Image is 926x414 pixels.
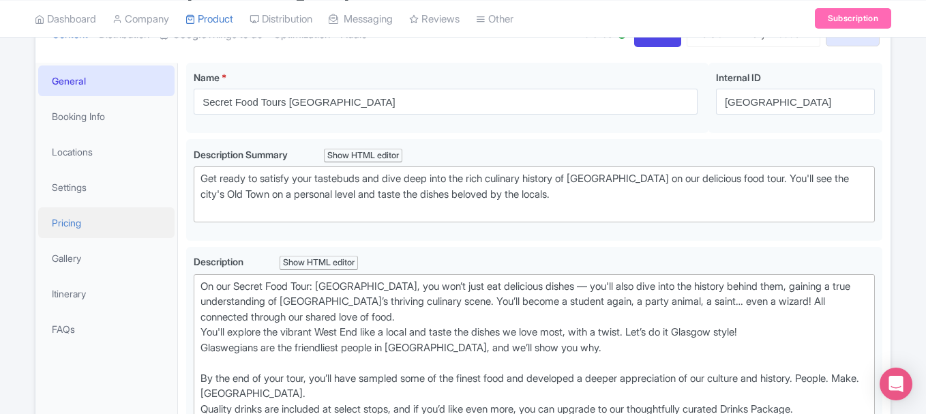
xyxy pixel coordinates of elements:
div: Show HTML editor [280,256,358,270]
a: Booking Info [38,101,175,132]
a: Itinerary [38,278,175,309]
a: General [38,65,175,96]
a: Settings [38,172,175,203]
span: Name [194,72,220,83]
div: Open Intercom Messenger [880,368,912,400]
span: Description [194,256,245,267]
a: Gallery [38,243,175,273]
a: Locations [38,136,175,167]
span: Description Summary [194,149,290,160]
div: Get ready to satisfy your tastebuds and dive deep into the rich culinary history of [GEOGRAPHIC_D... [200,171,868,218]
a: FAQs [38,314,175,344]
div: Show HTML editor [324,149,402,163]
a: Pricing [38,207,175,238]
a: Subscription [815,8,891,29]
span: Internal ID [716,72,761,83]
